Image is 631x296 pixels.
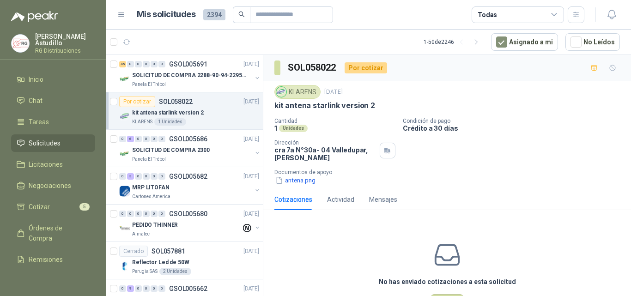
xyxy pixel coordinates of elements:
[29,254,63,265] span: Remisiones
[152,248,185,254] p: SOL057881
[35,33,95,46] p: [PERSON_NAME] Astudillo
[29,202,50,212] span: Cotizar
[119,111,130,122] img: Company Logo
[369,194,397,205] div: Mensajes
[169,173,207,180] p: GSOL005682
[169,61,207,67] p: GSOL005691
[29,138,61,148] span: Solicitudes
[106,242,263,279] a: CerradoSOL057881[DATE] Company LogoReflector Led de 50WPerugia SAS2 Unidades
[12,35,29,52] img: Company Logo
[169,211,207,217] p: GSOL005680
[243,135,259,144] p: [DATE]
[119,246,148,257] div: Cerrado
[274,194,312,205] div: Cotizaciones
[127,211,134,217] div: 0
[29,159,63,169] span: Licitaciones
[106,92,263,130] a: Por cotizarSOL058022[DATE] Company Logokit antena starlink version 2KLARENS1 Unidades
[274,139,376,146] p: Dirección
[243,284,259,293] p: [DATE]
[29,74,43,85] span: Inicio
[132,118,152,126] p: KLARENS
[132,71,247,80] p: SOLICITUD DE COMPRA 2288-90-94-2295-96-2301-02-04
[345,62,387,73] div: Por cotizar
[11,113,95,131] a: Tareas
[324,88,343,97] p: [DATE]
[119,59,261,88] a: 46 0 0 0 0 0 GSOL005691[DATE] Company LogoSOLICITUD DE COMPRA 2288-90-94-2295-96-2301-02-04Panela...
[135,211,142,217] div: 0
[203,9,225,20] span: 2394
[132,193,170,200] p: Cartones America
[119,173,126,180] div: 0
[135,285,142,292] div: 0
[274,118,395,124] p: Cantidad
[169,285,207,292] p: GSOL005662
[135,173,142,180] div: 0
[151,136,158,142] div: 0
[151,285,158,292] div: 0
[288,60,337,75] h3: SOL058022
[119,61,126,67] div: 46
[274,169,627,175] p: Documentos de apoyo
[143,285,150,292] div: 0
[132,183,170,192] p: MRP LITOFAN
[238,11,245,18] span: search
[127,136,134,142] div: 6
[119,285,126,292] div: 0
[565,33,620,51] button: No Leídos
[135,136,142,142] div: 0
[143,136,150,142] div: 0
[79,203,90,211] span: 5
[11,71,95,88] a: Inicio
[119,186,130,197] img: Company Logo
[274,146,376,162] p: cra 7a N°30a- 04 Valledupar , [PERSON_NAME]
[135,61,142,67] div: 0
[119,223,130,234] img: Company Logo
[119,211,126,217] div: 0
[276,87,286,97] img: Company Logo
[274,85,321,99] div: KLARENS
[119,133,261,163] a: 0 6 0 0 0 0 GSOL005686[DATE] Company LogoSOLICITUD DE COMPRA 2300Panela El Trébol
[11,272,95,290] a: Configuración
[274,175,316,185] button: antena.png
[119,260,130,272] img: Company Logo
[11,177,95,194] a: Negociaciones
[379,277,516,287] h3: No has enviado cotizaciones a esta solicitud
[11,134,95,152] a: Solicitudes
[11,251,95,268] a: Remisiones
[424,35,484,49] div: 1 - 50 de 2246
[169,136,207,142] p: GSOL005686
[243,247,259,256] p: [DATE]
[491,33,558,51] button: Asignado a mi
[151,211,158,217] div: 0
[274,101,375,110] p: kit antena starlink version 2
[137,8,196,21] h1: Mis solicitudes
[154,118,186,126] div: 1 Unidades
[158,285,165,292] div: 0
[274,124,277,132] p: 1
[119,171,261,200] a: 0 3 0 0 0 0 GSOL005682[DATE] Company LogoMRP LITOFANCartones America
[119,148,130,159] img: Company Logo
[132,230,150,238] p: Almatec
[143,61,150,67] div: 0
[243,210,259,218] p: [DATE]
[132,156,166,163] p: Panela El Trébol
[132,81,166,88] p: Panela El Trébol
[151,173,158,180] div: 0
[119,208,261,238] a: 0 0 0 0 0 0 GSOL005680[DATE] Company LogoPEDIDO THINNERAlmatec
[158,211,165,217] div: 0
[29,96,42,106] span: Chat
[119,96,155,107] div: Por cotizar
[11,219,95,247] a: Órdenes de Compra
[35,48,95,54] p: RG Distribuciones
[11,156,95,173] a: Licitaciones
[119,136,126,142] div: 0
[478,10,497,20] div: Todas
[403,124,627,132] p: Crédito a 30 días
[158,136,165,142] div: 0
[29,223,86,243] span: Órdenes de Compra
[132,221,178,230] p: PEDIDO THINNER
[403,118,627,124] p: Condición de pago
[119,73,130,85] img: Company Logo
[11,92,95,109] a: Chat
[151,61,158,67] div: 0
